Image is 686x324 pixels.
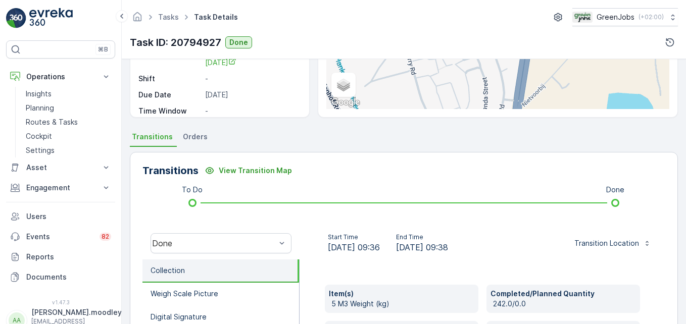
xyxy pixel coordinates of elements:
[205,106,299,116] p: -
[606,185,624,195] p: Done
[26,211,111,222] p: Users
[229,37,248,47] p: Done
[6,157,115,178] button: Asset
[22,115,115,129] a: Routes & Tasks
[29,8,73,28] img: logo_light-DOdMpM7g.png
[6,227,115,247] a: Events82
[225,36,252,48] button: Done
[199,163,298,179] button: View Transition Map
[329,96,362,109] img: Google
[6,8,26,28] img: logo
[329,96,362,109] a: Open this area in Google Maps (opens a new window)
[26,131,52,141] p: Cockpit
[22,87,115,101] a: Insights
[26,89,52,99] p: Insights
[205,74,299,84] p: -
[26,145,55,155] p: Settings
[22,129,115,143] a: Cockpit
[26,72,95,82] p: Operations
[639,13,664,21] p: ( +02:00 )
[6,67,115,87] button: Operations
[138,74,201,84] p: Shift
[491,289,636,299] p: Completed/Planned Quantity
[22,143,115,157] a: Settings
[6,178,115,198] button: Engagement
[574,238,639,248] p: Transition Location
[31,307,122,317] p: [PERSON_NAME].moodley
[568,235,657,251] button: Transition Location
[192,12,240,22] span: Task Details
[396,241,448,253] span: [DATE] 09:38
[26,163,95,173] p: Asset
[6,267,115,287] a: Documents
[572,12,593,23] img: Green_Jobs_Logo.png
[6,299,115,305] span: v 1.47.3
[328,241,380,253] span: [DATE] 09:36
[329,289,474,299] p: Item(s)
[6,247,115,267] a: Reports
[6,206,115,227] a: Users
[151,265,185,276] p: Collection
[219,166,292,176] p: View Transition Map
[26,117,78,127] p: Routes & Tasks
[151,312,207,322] p: Digital Signature
[138,90,201,100] p: Due Date
[332,74,355,96] a: Layers
[138,106,201,116] p: Time Window
[22,101,115,115] a: Planning
[597,12,634,22] p: GreenJobs
[396,233,448,241] p: End Time
[331,299,474,309] p: 5 M3 Weight (kg)
[26,252,111,262] p: Reports
[493,299,636,309] p: 242.0/0.0
[328,233,380,241] p: Start Time
[158,13,179,21] a: Tasks
[205,90,299,100] p: [DATE]
[102,233,109,241] p: 82
[132,15,143,24] a: Homepage
[151,289,218,299] p: Weigh Scale Picture
[26,272,111,282] p: Documents
[132,132,173,142] span: Transitions
[98,45,108,53] p: ⌘B
[142,163,199,178] p: Transitions
[26,103,54,113] p: Planning
[26,232,93,242] p: Events
[152,239,276,248] div: Done
[183,132,208,142] span: Orders
[130,35,221,50] p: Task ID: 20794927
[26,183,95,193] p: Engagement
[572,8,678,26] button: GreenJobs(+02:00)
[182,185,203,195] p: To Do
